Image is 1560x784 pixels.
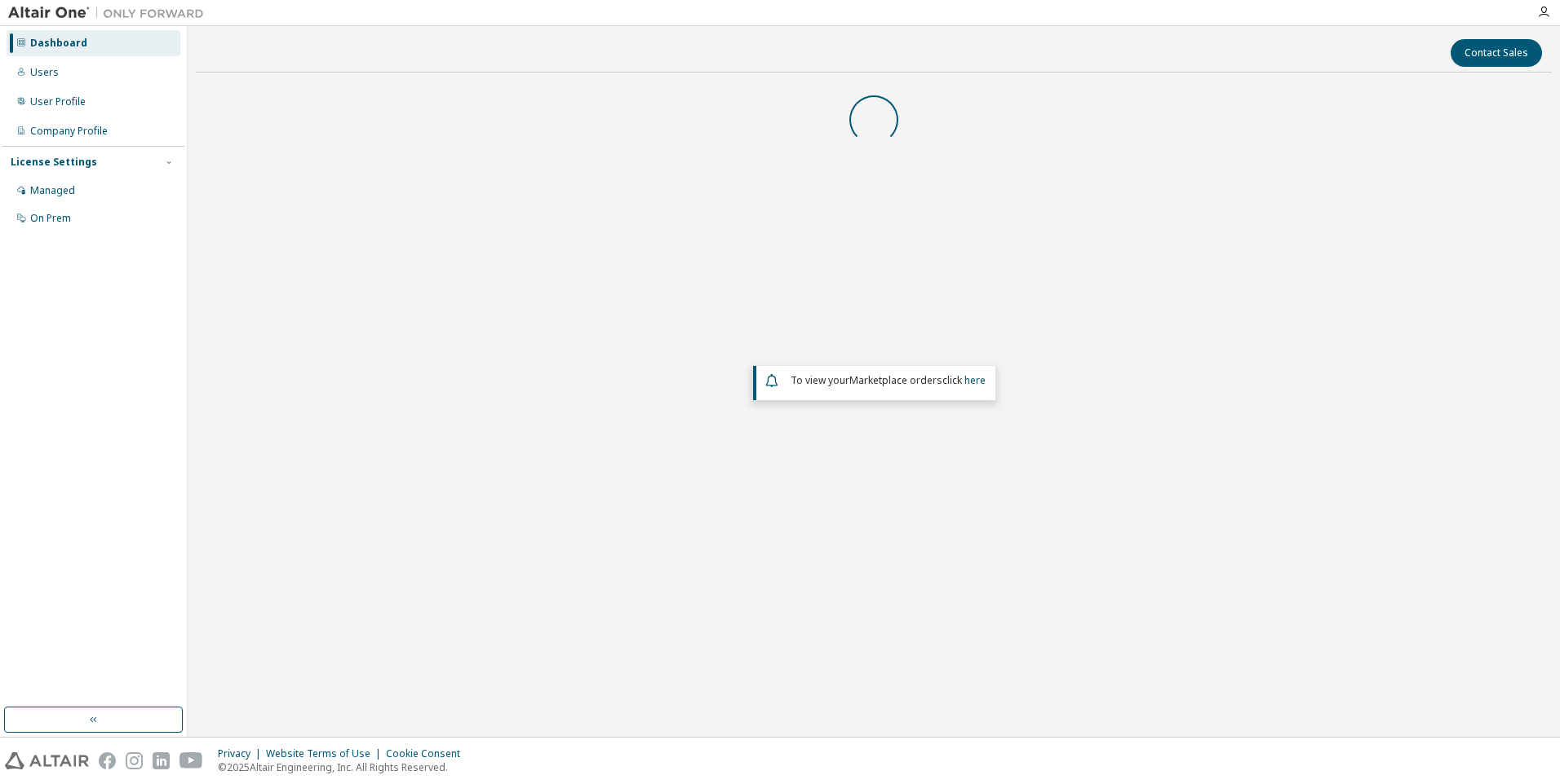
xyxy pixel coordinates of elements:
[218,747,266,760] div: Privacy
[30,95,86,108] div: User Profile
[126,752,143,769] img: instagram.svg
[8,5,212,21] img: Altair One
[153,752,170,769] img: linkedin.svg
[1451,39,1542,67] button: Contact Sales
[791,373,986,387] span: To view your click
[964,373,986,387] a: here
[99,752,116,769] img: facebook.svg
[849,373,942,387] em: Marketplace orders
[218,760,470,774] p: © 2025 Altair Engineering, Inc. All Rights Reserved.
[266,747,386,760] div: Website Terms of Use
[11,156,97,169] div: License Settings
[30,37,87,50] div: Dashboard
[386,747,470,760] div: Cookie Consent
[30,125,108,138] div: Company Profile
[30,212,71,225] div: On Prem
[30,184,75,197] div: Managed
[30,66,59,79] div: Users
[5,752,89,769] img: altair_logo.svg
[179,752,203,769] img: youtube.svg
